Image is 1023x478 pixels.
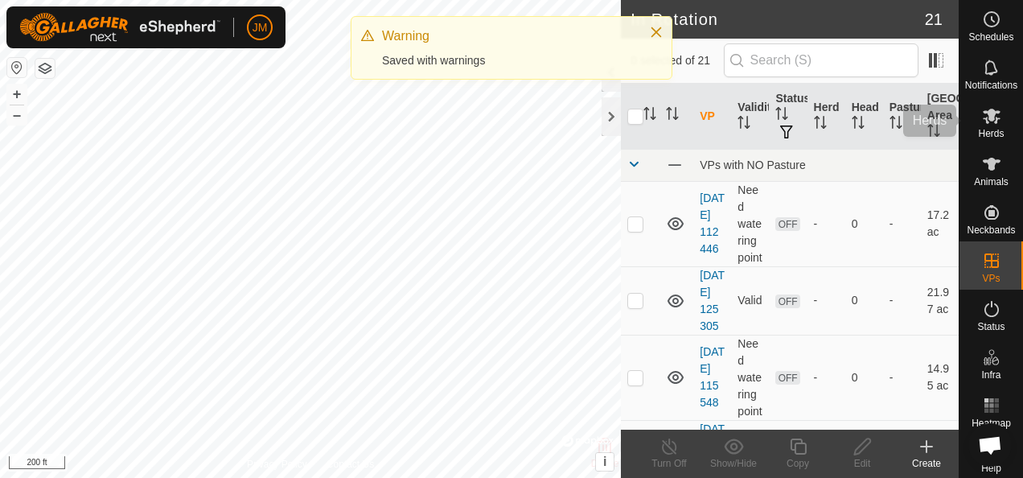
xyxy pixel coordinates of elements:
[700,192,725,255] a: [DATE] 112446
[643,109,656,122] p-sorticon: Activate to sort
[814,369,839,386] div: -
[247,457,307,472] a: Privacy Policy
[693,84,731,150] th: VP
[382,52,633,69] div: Saved with warnings
[637,456,701,471] div: Turn Off
[845,266,883,335] td: 0
[731,335,769,420] td: Need watering point
[7,84,27,104] button: +
[981,370,1000,380] span: Infra
[968,423,1012,467] div: Open chat
[700,345,725,409] a: [DATE] 115548
[830,456,894,471] div: Edit
[894,456,959,471] div: Create
[974,177,1009,187] span: Animals
[807,84,845,150] th: Herd
[814,216,839,233] div: -
[967,225,1015,235] span: Neckbands
[253,19,268,36] span: JM
[965,80,1017,90] span: Notifications
[731,181,769,266] td: Need watering point
[927,126,940,139] p-sorticon: Activate to sort
[883,266,921,335] td: -
[7,105,27,125] button: –
[925,7,943,31] span: 21
[701,456,766,471] div: Show/Hide
[775,295,799,308] span: OFF
[968,32,1013,42] span: Schedules
[724,43,918,77] input: Search (S)
[700,269,725,332] a: [DATE] 125305
[883,335,921,420] td: -
[883,84,921,150] th: Pasture
[982,274,1000,283] span: VPs
[845,84,883,150] th: Head
[775,217,799,231] span: OFF
[766,456,830,471] div: Copy
[769,84,807,150] th: Status
[327,457,374,472] a: Contact Us
[978,129,1004,138] span: Herds
[700,159,952,171] div: VPs with NO Pasture
[977,322,1005,332] span: Status
[631,52,723,69] span: 0 selected of 21
[921,84,959,150] th: [GEOGRAPHIC_DATA] Area
[731,266,769,335] td: Valid
[814,292,839,309] div: -
[596,453,614,471] button: i
[921,266,959,335] td: 21.97 ac
[631,10,925,29] h2: In Rotation
[845,335,883,420] td: 0
[737,118,750,131] p-sorticon: Activate to sort
[814,118,827,131] p-sorticon: Activate to sort
[666,109,679,122] p-sorticon: Activate to sort
[775,371,799,385] span: OFF
[731,84,769,150] th: Validity
[775,109,788,122] p-sorticon: Activate to sort
[645,21,668,43] button: Close
[883,181,921,266] td: -
[603,455,606,468] span: i
[845,181,883,266] td: 0
[35,59,55,78] button: Map Layers
[19,13,220,42] img: Gallagher Logo
[852,118,865,131] p-sorticon: Activate to sort
[972,418,1011,428] span: Heatmap
[981,464,1001,473] span: Help
[7,58,27,77] button: Reset Map
[921,335,959,420] td: 14.95 ac
[889,118,902,131] p-sorticon: Activate to sort
[382,27,633,46] div: Warning
[921,181,959,266] td: 17.2 ac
